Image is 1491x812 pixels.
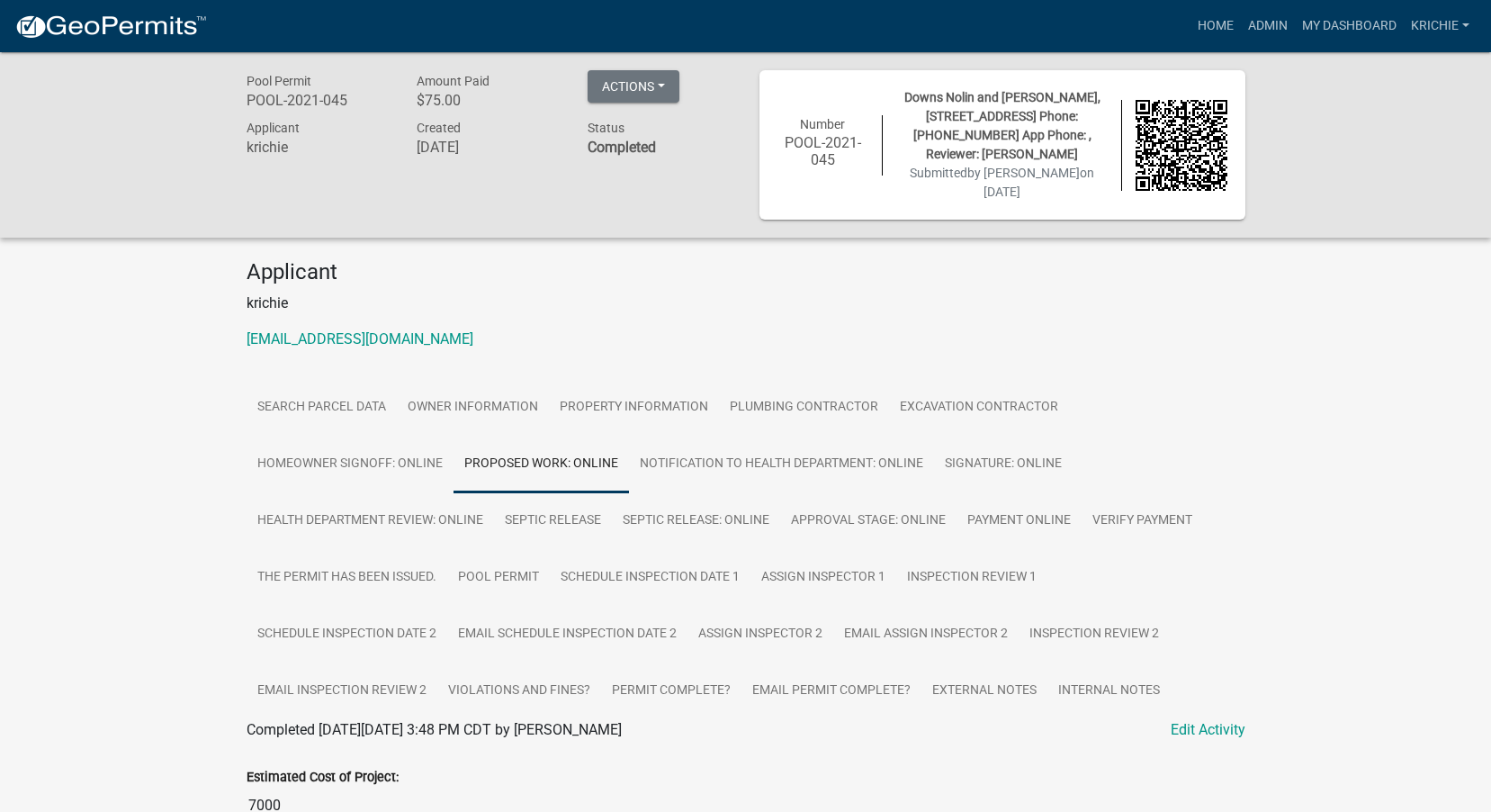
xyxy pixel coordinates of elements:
[1047,663,1171,720] a: Internal Notes
[417,139,561,156] h6: [DATE]
[588,139,656,156] strong: Completed
[1190,9,1241,43] a: Home
[549,379,719,437] a: Property Information
[454,436,629,493] a: Proposed Work: Online
[397,379,549,437] a: Owner Information
[437,663,601,720] a: Violations and fines?
[910,166,1094,199] span: Submitted on [DATE]
[889,379,1069,437] a: Excavation Contractor
[800,117,845,131] span: Number
[1171,719,1245,741] a: Edit Activity
[247,379,397,437] a: Search Parcel Data
[612,492,780,550] a: Septic Release: Online
[750,549,896,607] a: Assign Inspector 1
[687,606,833,663] a: Assign Inspector 2
[447,549,550,607] a: Pool Permit
[629,436,934,493] a: Notification to Health Department: Online
[247,330,473,347] a: [EMAIL_ADDRESS][DOMAIN_NAME]
[247,436,454,493] a: Homeowner Signoff: Online
[247,663,437,720] a: Email Inspection Review 2
[921,663,1047,720] a: External Notes
[417,121,461,135] span: Created
[247,549,447,607] a: The permit has been issued.
[1019,606,1170,663] a: Inspection Review 2
[1404,9,1477,43] a: krichie
[247,92,391,109] h6: POOL-2021-045
[601,663,741,720] a: Permit Complete?
[741,663,921,720] a: Email Permit Complete?
[934,436,1073,493] a: Signature: Online
[247,139,391,156] h6: krichie
[780,492,957,550] a: Approval Stage: Online
[1082,492,1203,550] a: Verify Payment
[247,721,622,738] span: Completed [DATE][DATE] 3:48 PM CDT by [PERSON_NAME]
[247,259,1245,285] h4: Applicant
[967,166,1080,180] span: by [PERSON_NAME]
[896,549,1047,607] a: Inspection Review 1
[550,549,750,607] a: Schedule Inspection Date 1
[447,606,687,663] a: Email Schedule Inspection Date 2
[247,606,447,663] a: Schedule Inspection Date 2
[1241,9,1295,43] a: Admin
[494,492,612,550] a: Septic Release
[247,492,494,550] a: Health Department Review: Online
[588,70,679,103] button: Actions
[247,771,399,784] label: Estimated Cost of Project:
[247,293,1245,314] p: krichie
[417,92,561,109] h6: $75.00
[777,134,869,168] h6: POOL-2021-045
[588,121,624,135] span: Status
[247,74,311,88] span: Pool Permit
[417,74,490,88] span: Amount Paid
[1136,100,1227,192] img: QR code
[833,606,1019,663] a: Email Assign Inspector 2
[1295,9,1404,43] a: My Dashboard
[904,90,1100,161] span: Downs Nolin and [PERSON_NAME], [STREET_ADDRESS] Phone: [PHONE_NUMBER] App Phone: , Reviewer: [PER...
[247,121,300,135] span: Applicant
[719,379,889,437] a: Plumbing Contractor
[957,492,1082,550] a: Payment Online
